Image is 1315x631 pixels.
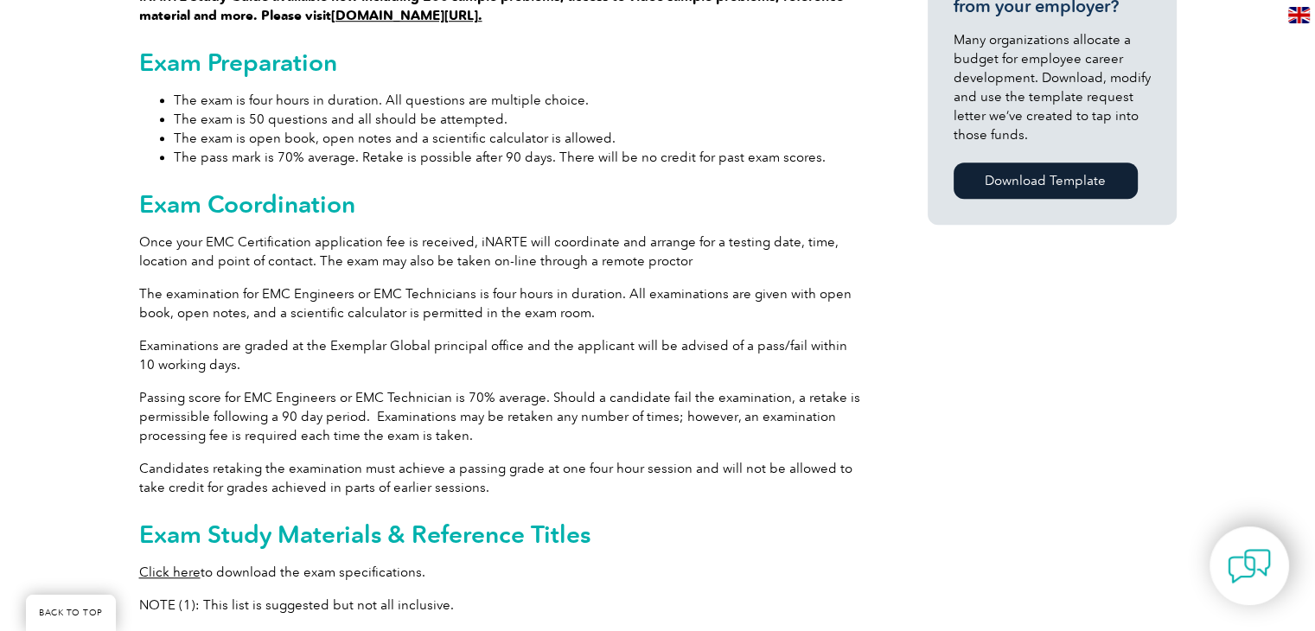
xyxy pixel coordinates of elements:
[139,284,865,322] p: The examination for EMC Engineers or EMC Technicians is four hours in duration. All examinations ...
[1228,545,1271,588] img: contact-chat.png
[174,148,865,167] li: The pass mark is 70% average. Retake is possible after 90 days. There will be no credit for past ...
[139,459,865,497] p: Candidates retaking the examination must achieve a passing grade at one four hour session and wil...
[139,336,865,374] p: Examinations are graded at the Exemplar Global principal office and the applicant will be advised...
[174,110,865,129] li: The exam is 50 questions and all should be attempted.
[331,8,482,23] a: [DOMAIN_NAME][URL].
[139,596,865,615] p: NOTE (1): This list is suggested but not all inclusive.
[139,233,865,271] p: Once your EMC Certification application fee is received, iNARTE will coordinate and arrange for a...
[139,48,865,76] h2: Exam Preparation
[26,595,116,631] a: BACK TO TOP
[139,563,865,582] p: to download the exam specifications.
[139,190,865,218] h2: Exam Coordination
[139,520,865,548] h2: Exam Study Materials & Reference Titles
[174,91,865,110] li: The exam is four hours in duration. All questions are multiple choice.
[139,388,865,445] p: Passing score for EMC Engineers or EMC Technician is 70% average. Should a candidate fail the exa...
[954,30,1151,144] p: Many organizations allocate a budget for employee career development. Download, modify and use th...
[139,564,201,580] a: Click here
[1288,7,1310,23] img: en
[954,163,1138,199] a: Download Template
[174,129,865,148] li: The exam is open book, open notes and a scientific calculator is allowed.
